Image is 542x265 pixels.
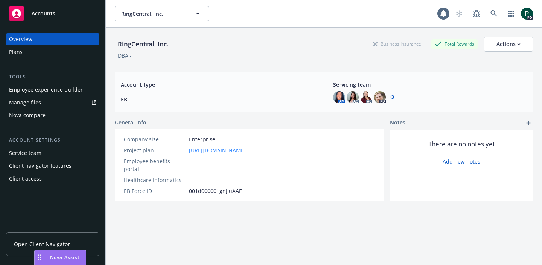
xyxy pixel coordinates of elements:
a: Accounts [6,3,99,24]
a: Nova compare [6,109,99,121]
a: Plans [6,46,99,58]
div: Overview [9,33,32,45]
div: RingCentral, Inc. [115,39,172,49]
span: - [189,176,191,184]
img: photo [521,8,533,20]
span: Accounts [32,11,55,17]
a: Client navigator features [6,160,99,172]
div: Client navigator features [9,160,72,172]
a: [URL][DOMAIN_NAME] [189,146,246,154]
div: Nova compare [9,109,46,121]
a: Add new notes [443,158,480,165]
span: General info [115,118,146,126]
img: photo [360,91,372,103]
img: photo [347,91,359,103]
div: EB Force ID [124,187,186,195]
a: Report a Bug [469,6,484,21]
div: Account settings [6,136,99,144]
span: RingCentral, Inc. [121,10,186,18]
span: Account type [121,81,315,89]
div: Service team [9,147,41,159]
span: 001d000001gnJiuAAE [189,187,242,195]
div: DBA: - [118,52,132,60]
a: Service team [6,147,99,159]
a: Start snowing [452,6,467,21]
button: RingCentral, Inc. [115,6,209,21]
a: Overview [6,33,99,45]
div: Total Rewards [431,39,478,49]
span: Open Client Navigator [14,240,70,248]
div: Healthcare Informatics [124,176,186,184]
div: Tools [6,73,99,81]
div: Drag to move [35,250,44,265]
span: Nova Assist [50,254,80,260]
span: - [189,161,191,169]
span: Notes [390,118,405,127]
button: Actions [484,37,533,52]
a: Search [486,6,501,21]
img: photo [333,91,345,103]
a: +3 [389,95,394,100]
a: Client access [6,173,99,185]
div: Project plan [124,146,186,154]
div: Plans [9,46,23,58]
a: Switch app [504,6,519,21]
div: Company size [124,135,186,143]
span: There are no notes yet [428,139,495,149]
span: Enterprise [189,135,215,143]
div: Manage files [9,97,41,109]
div: Business Insurance [369,39,425,49]
img: photo [374,91,386,103]
a: Manage files [6,97,99,109]
div: Client access [9,173,42,185]
span: EB [121,95,315,103]
div: Employee experience builder [9,84,83,96]
a: Employee experience builder [6,84,99,96]
span: Servicing team [333,81,527,89]
button: Nova Assist [34,250,86,265]
div: Actions [496,37,521,51]
div: Employee benefits portal [124,157,186,173]
a: add [524,118,533,127]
